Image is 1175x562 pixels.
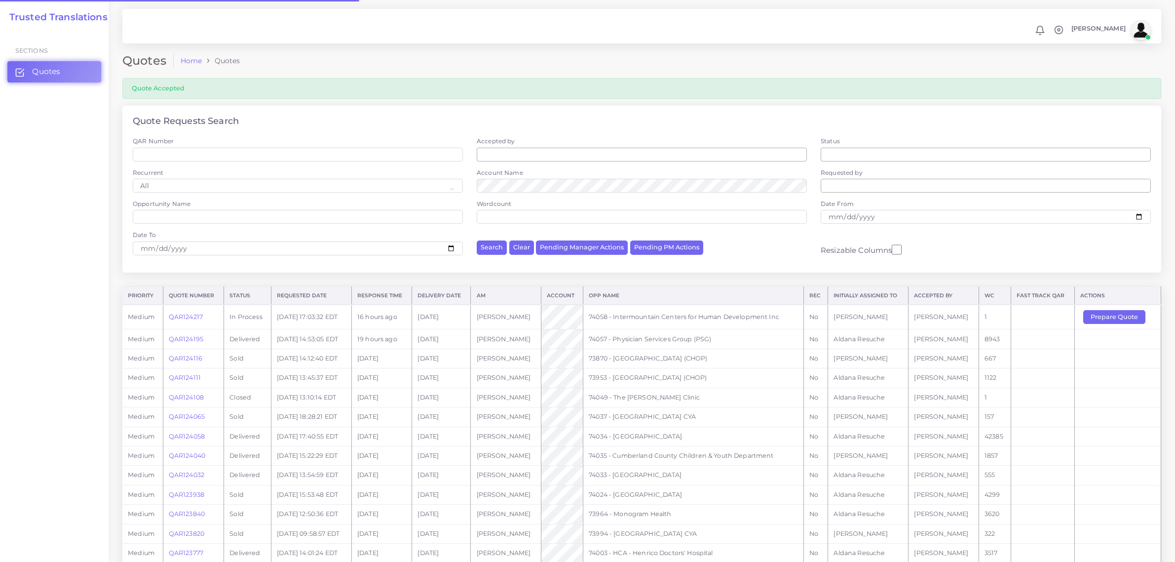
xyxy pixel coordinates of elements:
[351,388,412,407] td: [DATE]
[271,466,352,485] td: [DATE] 13:54:59 EDT
[909,485,979,504] td: [PERSON_NAME]
[169,471,204,479] a: QAR124032
[979,466,1011,485] td: 555
[828,329,909,349] td: Aldana Resuche
[32,66,60,77] span: Quotes
[583,349,803,368] td: 73870 - [GEOGRAPHIC_DATA] (CHOP)
[412,485,471,504] td: [DATE]
[477,137,515,145] label: Accepted by
[803,407,828,427] td: No
[224,427,271,446] td: Delivered
[803,505,828,524] td: No
[509,241,534,255] button: Clear
[909,524,979,543] td: [PERSON_NAME]
[351,407,412,427] td: [DATE]
[271,505,352,524] td: [DATE] 12:50:36 EDT
[828,427,909,446] td: Aldana Resuche
[224,407,271,427] td: Sold
[169,530,204,537] a: QAR123820
[224,305,271,329] td: In Process
[909,466,979,485] td: [PERSON_NAME]
[169,549,203,557] a: QAR123777
[471,368,541,388] td: [PERSON_NAME]
[828,368,909,388] td: Aldana Resuche
[541,286,583,305] th: Account
[828,505,909,524] td: Aldana Resuche
[583,427,803,446] td: 74034 - [GEOGRAPHIC_DATA]
[803,286,828,305] th: REC
[133,200,190,208] label: Opportunity Name
[583,505,803,524] td: 73964 - Monogram Health
[821,200,854,208] label: Date From
[471,305,541,329] td: [PERSON_NAME]
[128,452,154,459] span: medium
[351,446,412,465] td: [DATE]
[128,355,154,362] span: medium
[583,466,803,485] td: 74033 - [GEOGRAPHIC_DATA]
[1066,20,1154,40] a: [PERSON_NAME]avatar
[133,231,156,239] label: Date To
[803,305,828,329] td: No
[15,47,48,54] span: Sections
[128,433,154,440] span: medium
[412,349,471,368] td: [DATE]
[909,427,979,446] td: [PERSON_NAME]
[224,505,271,524] td: Sold
[271,524,352,543] td: [DATE] 09:58:57 EDT
[128,335,154,343] span: medium
[803,466,828,485] td: No
[351,305,412,329] td: 16 hours ago
[477,168,523,177] label: Account Name
[828,466,909,485] td: Aldana Resuche
[471,505,541,524] td: [PERSON_NAME]
[169,313,203,321] a: QAR124217
[271,427,352,446] td: [DATE] 17:40:55 EDT
[892,243,902,256] input: Resizable Columns
[128,471,154,479] span: medium
[351,466,412,485] td: [DATE]
[351,368,412,388] td: [DATE]
[271,407,352,427] td: [DATE] 18:28:21 EDT
[351,349,412,368] td: [DATE]
[271,368,352,388] td: [DATE] 13:45:37 EDT
[128,394,154,401] span: medium
[909,305,979,329] td: [PERSON_NAME]
[803,388,828,407] td: No
[169,394,204,401] a: QAR124108
[828,349,909,368] td: [PERSON_NAME]
[909,407,979,427] td: [PERSON_NAME]
[412,466,471,485] td: [DATE]
[979,368,1011,388] td: 1122
[1083,310,1145,324] button: Prepare Quote
[828,286,909,305] th: Initially Assigned to
[979,427,1011,446] td: 42385
[583,286,803,305] th: Opp Name
[133,137,174,145] label: QAR Number
[224,466,271,485] td: Delivered
[471,407,541,427] td: [PERSON_NAME]
[583,446,803,465] td: 74035 - Cumberland County Children & Youth Department
[471,286,541,305] th: AM
[133,116,239,127] h4: Quote Requests Search
[471,349,541,368] td: [PERSON_NAME]
[202,56,240,66] li: Quotes
[169,452,205,459] a: QAR124040
[169,433,205,440] a: QAR124058
[224,524,271,543] td: Sold
[181,56,202,66] a: Home
[821,168,863,177] label: Requested by
[128,374,154,381] span: medium
[128,530,154,537] span: medium
[351,485,412,504] td: [DATE]
[471,524,541,543] td: [PERSON_NAME]
[271,286,352,305] th: Requested Date
[412,407,471,427] td: [DATE]
[583,485,803,504] td: 74024 - [GEOGRAPHIC_DATA]
[979,524,1011,543] td: 322
[271,446,352,465] td: [DATE] 15:22:29 EDT
[1083,313,1152,321] a: Prepare Quote
[412,388,471,407] td: [DATE]
[828,407,909,427] td: [PERSON_NAME]
[351,524,412,543] td: [DATE]
[583,368,803,388] td: 73953 - [GEOGRAPHIC_DATA] (CHOP)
